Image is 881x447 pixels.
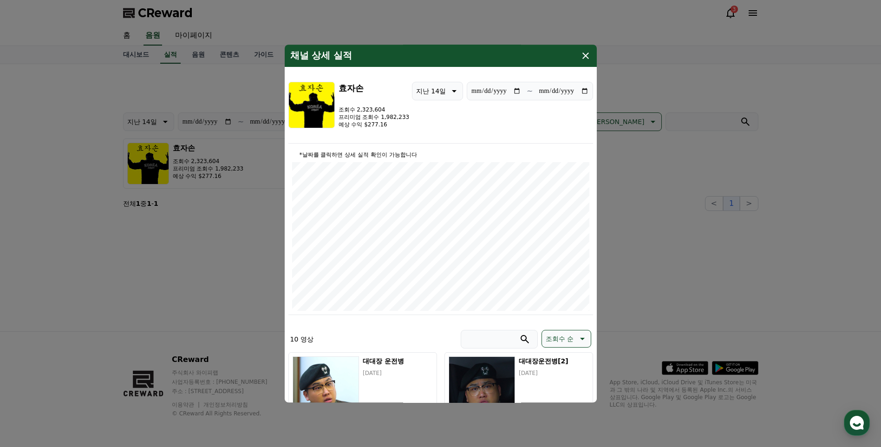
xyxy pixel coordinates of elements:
div: modal [285,45,597,402]
p: [DATE] [519,369,588,377]
p: [DATE] [363,369,432,377]
a: 대화 [61,295,120,318]
p: 조회수 2,323,604 [339,106,410,113]
button: 조회수 순 [542,330,591,348]
h4: 채널 상세 실적 [290,50,352,61]
p: 예상 수익 $277.16 [339,121,410,128]
h5: 대대장운전병[2] [519,356,588,366]
p: 조회수 순 [546,332,574,345]
p: *날짜를 클릭하면 상세 실적 확인이 가능합니다 [292,151,589,158]
span: 홈 [29,309,35,316]
h3: 효자손 [339,82,410,95]
span: 설정 [144,309,155,316]
a: 홈 [3,295,61,318]
button: 지난 14일 [412,82,463,100]
p: 프리미엄 조회수 1,982,233 [339,113,410,121]
a: 설정 [120,295,178,318]
img: 효자손 [288,82,335,128]
p: 10 영상 [290,335,313,344]
h5: 대대장 운전병 [363,356,432,366]
span: 대화 [85,309,96,316]
p: ~ [527,85,533,97]
p: 지난 14일 [416,85,446,98]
